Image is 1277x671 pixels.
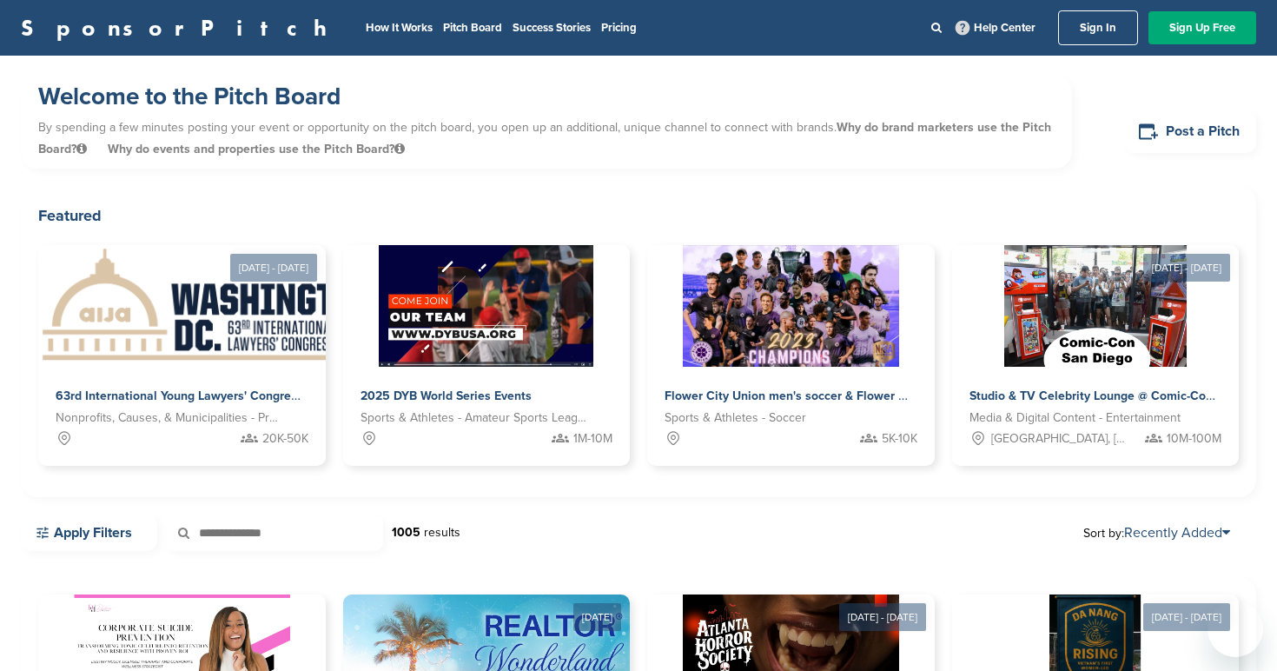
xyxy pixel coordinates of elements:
a: SponsorPitch [21,17,338,39]
span: 10M-100M [1167,429,1221,448]
h2: Featured [38,203,1239,228]
span: Sports & Athletes - Soccer [665,409,806,428]
span: Why do events and properties use the Pitch Board? [108,142,405,156]
span: Sort by: [1083,526,1230,540]
img: Sponsorpitch & [1004,245,1187,367]
img: Sponsorpitch & [38,245,383,367]
div: [DATE] - [DATE] [839,603,926,631]
a: Recently Added [1124,524,1230,541]
a: Apply Filters [21,515,157,551]
a: Pricing [601,21,637,35]
span: 2025 DYB World Series Events [361,389,532,403]
a: [DATE] - [DATE] Sponsorpitch & Studio & TV Celebrity Lounge @ Comic-Con [GEOGRAPHIC_DATA]. Over 3... [952,217,1240,466]
div: [DATE] - [DATE] [1143,603,1230,631]
strong: 1005 [392,525,420,540]
span: results [424,525,460,540]
span: 1M-10M [573,429,612,448]
a: Sign Up Free [1148,11,1256,44]
img: Sponsorpitch & [379,245,593,367]
span: 5K-10K [882,429,917,448]
h1: Welcome to the Pitch Board [38,81,1055,112]
a: Sign In [1058,10,1138,45]
p: By spending a few minutes posting your event or opportunity on the pitch board, you open up an ad... [38,112,1055,164]
div: [DATE] [573,603,621,631]
iframe: Button to launch messaging window [1208,601,1263,657]
a: [DATE] - [DATE] Sponsorpitch & 63rd International Young Lawyers' Congress Nonprofits, Causes, & M... [38,217,326,466]
span: [GEOGRAPHIC_DATA], [GEOGRAPHIC_DATA] [991,429,1134,448]
span: Nonprofits, Causes, & Municipalities - Professional Development [56,409,282,428]
span: Sports & Athletes - Amateur Sports Leagues [361,409,587,428]
a: Success Stories [513,21,591,35]
a: How It Works [366,21,433,35]
a: Sponsorpitch & Flower City Union men's soccer & Flower City 1872 women's soccer Sports & Athletes... [647,245,935,466]
img: Sponsorpitch & [683,245,899,367]
span: Flower City Union men's soccer & Flower City 1872 women's soccer [665,389,1043,403]
span: Media & Digital Content - Entertainment [969,409,1181,428]
div: [DATE] - [DATE] [1143,254,1230,282]
a: Post a Pitch [1124,110,1256,153]
span: 63rd International Young Lawyers' Congress [56,389,303,403]
a: Help Center [952,17,1039,38]
span: 20K-50K [262,429,308,448]
a: Pitch Board [443,21,502,35]
a: Sponsorpitch & 2025 DYB World Series Events Sports & Athletes - Amateur Sports Leagues 1M-10M [343,245,631,466]
div: [DATE] - [DATE] [230,254,317,282]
